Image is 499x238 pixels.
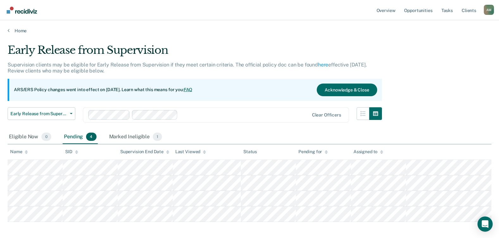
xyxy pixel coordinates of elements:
p: Supervision clients may be eligible for Early Release from Supervision if they meet certain crite... [8,62,367,74]
span: Early Release from Supervision [10,111,67,116]
a: FAQ [184,87,193,92]
span: 0 [41,133,51,141]
a: Home [8,28,491,34]
div: Supervision End Date [120,149,169,154]
div: Open Intercom Messenger [477,216,493,232]
div: Eligible Now0 [8,130,53,144]
div: Assigned to [353,149,383,154]
span: 4 [86,133,96,141]
div: Marked Ineligible1 [108,130,164,144]
div: Last Viewed [175,149,206,154]
div: Clear officers [312,112,341,118]
div: Early Release from Supervision [8,44,382,62]
img: Recidiviz [7,7,37,14]
a: here [318,62,328,68]
div: Name [10,149,28,154]
div: SID [65,149,78,154]
button: Profile dropdown button [484,5,494,15]
p: ARS/ERS Policy changes went into effect on [DATE]. Learn what this means for you: [14,87,192,93]
button: Early Release from Supervision [8,107,75,120]
div: Status [243,149,257,154]
div: Pending4 [63,130,97,144]
span: 1 [153,133,162,141]
div: Pending for [298,149,328,154]
div: A M [484,5,494,15]
button: Acknowledge & Close [317,84,377,96]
